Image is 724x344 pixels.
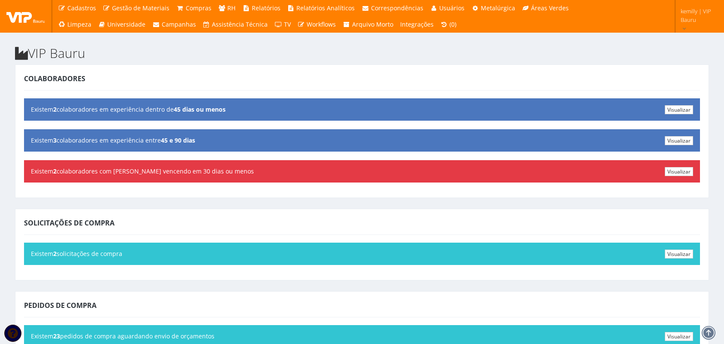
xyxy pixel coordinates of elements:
[271,16,294,33] a: TV
[15,46,709,60] h2: VIP Bauru
[296,4,355,12] span: Relatórios Analíticos
[162,20,196,28] span: Campanhas
[252,4,281,12] span: Relatórios
[531,4,569,12] span: Áreas Verdes
[24,98,700,121] div: Existem colaboradores em experiência dentro de
[227,4,235,12] span: RH
[24,218,115,228] span: Solicitações de Compra
[397,16,437,33] a: Integrações
[24,301,97,310] span: Pedidos de Compra
[681,7,713,24] span: kemilly | VIP Bauru
[95,16,149,33] a: Universidade
[339,16,397,33] a: Arquivo Morto
[186,4,211,12] span: Compras
[53,250,57,258] b: 2
[437,16,460,33] a: (0)
[67,20,91,28] span: Limpeza
[481,4,515,12] span: Metalúrgica
[6,10,45,23] img: logo
[665,105,693,114] a: Visualizar
[24,243,700,265] div: Existem solicitações de compra
[174,105,226,113] b: 45 dias ou menos
[199,16,271,33] a: Assistência Técnica
[149,16,199,33] a: Campanhas
[54,16,95,33] a: Limpeza
[24,160,700,183] div: Existem colaboradores com [PERSON_NAME] vencendo em 30 dias ou menos
[67,4,96,12] span: Cadastros
[24,74,85,83] span: Colaboradores
[439,4,465,12] span: Usuários
[284,20,291,28] span: TV
[53,136,57,144] b: 3
[53,332,60,340] b: 23
[352,20,393,28] span: Arquivo Morto
[307,20,336,28] span: Workflows
[665,250,693,259] a: Visualizar
[665,167,693,176] a: Visualizar
[665,332,693,341] a: Visualizar
[53,105,57,113] b: 2
[665,136,693,145] a: Visualizar
[112,4,169,12] span: Gestão de Materiais
[371,4,423,12] span: Correspondências
[449,20,456,28] span: (0)
[294,16,340,33] a: Workflows
[53,167,57,175] b: 2
[212,20,268,28] span: Assistência Técnica
[161,136,195,144] b: 45 e 90 dias
[24,129,700,152] div: Existem colaboradores em experiência entre
[400,20,434,28] span: Integrações
[107,20,145,28] span: Universidade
